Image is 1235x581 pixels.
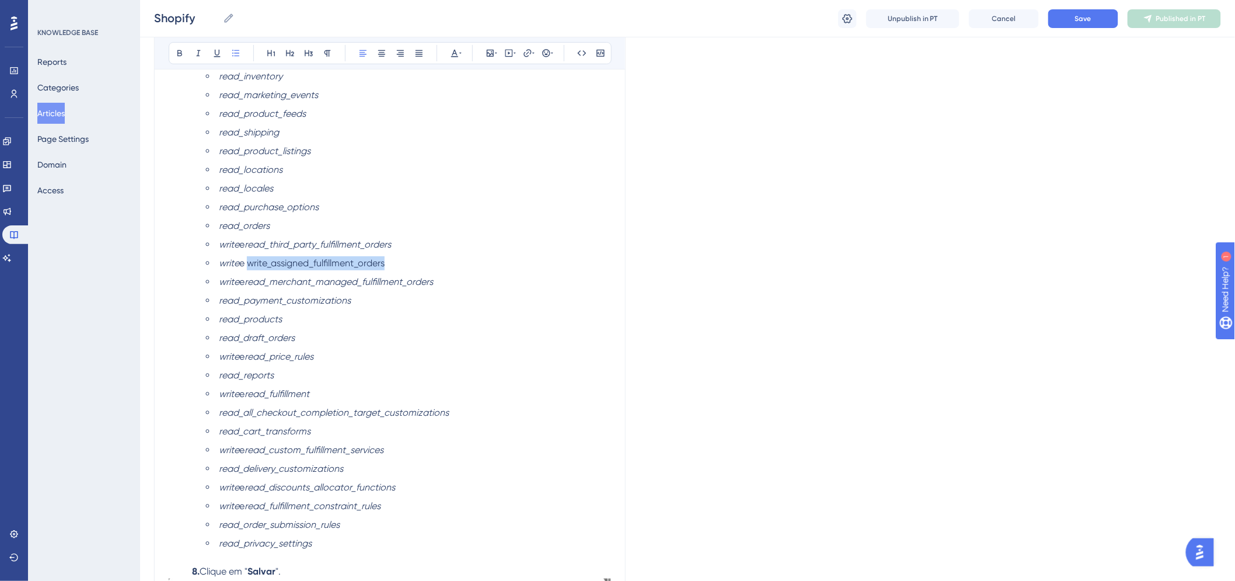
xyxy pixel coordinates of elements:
em: read_purchase_options [219,201,319,213]
span: e [239,276,245,287]
button: Reports [37,51,67,72]
span: Need Help? [27,3,73,17]
span: e [239,388,245,399]
em: read_reports [219,370,274,381]
span: e [239,482,245,493]
em: write [219,276,239,287]
span: e [239,239,245,250]
em: read_fulfillment_constraint_rules [245,500,381,512]
span: ". [275,566,281,577]
em: read_fulfillment [245,388,309,399]
button: Save [1048,9,1118,28]
span: e [239,444,245,455]
button: Cancel [969,9,1039,28]
span: Cancel [992,14,1016,23]
em: read_price_rules [245,351,313,362]
span: write_assigned_fulfillment_orders [247,258,385,269]
button: Articles [37,103,65,124]
em: read_order_submission_rules [219,519,340,530]
em: read_locations [219,164,282,175]
em: read_cart_transforms [219,426,311,437]
button: Categories [37,77,79,98]
em: read_merchant_managed_fulfillment_orders [245,276,433,287]
span: e [239,351,245,362]
em: read_custom_fulfillment_services [245,444,383,455]
em: read_delivery_customizations [219,463,343,474]
button: Domain [37,154,67,175]
em: write [219,444,239,455]
em: read_product_listings [219,145,311,156]
em: read_orders [219,220,270,231]
em: read_third_party_fulfillment_orders [245,239,391,250]
strong: Salvar [247,566,275,577]
span: e [239,500,245,512]
em: read_products [219,314,282,325]
em: read_locales [219,183,273,194]
div: KNOWLEDGE BASE [37,28,98,37]
em: write [219,388,239,399]
em: read_payment_customizations [219,295,351,306]
em: read_inventory [219,71,282,82]
em: read_all_checkout_completion_target_customizations [219,407,449,418]
button: Page Settings [37,128,89,149]
em: read_product_feeds [219,108,306,119]
em: write [219,239,239,250]
em: write [219,258,239,269]
em: read_marketing_events [219,89,318,100]
div: 1 [81,6,84,15]
em: read_discounts_allocator_functions [245,482,395,493]
button: Published in PT [1128,9,1221,28]
button: Unpublish in PT [866,9,960,28]
span: Save [1075,14,1091,23]
iframe: UserGuiding AI Assistant Launcher [1186,535,1221,570]
em: write [219,351,239,362]
span: Published in PT [1156,14,1206,23]
em: read_shipping [219,127,279,138]
em: read_privacy_settings [219,538,312,549]
span: Unpublish in PT [888,14,938,23]
em: read_draft_orders [219,332,295,343]
input: Article Name [154,10,218,26]
button: Access [37,180,64,201]
strong: 8. [192,566,200,577]
em: write [219,500,239,512]
span: e [239,258,245,269]
em: write [219,482,239,493]
span: Clique em " [200,566,247,577]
